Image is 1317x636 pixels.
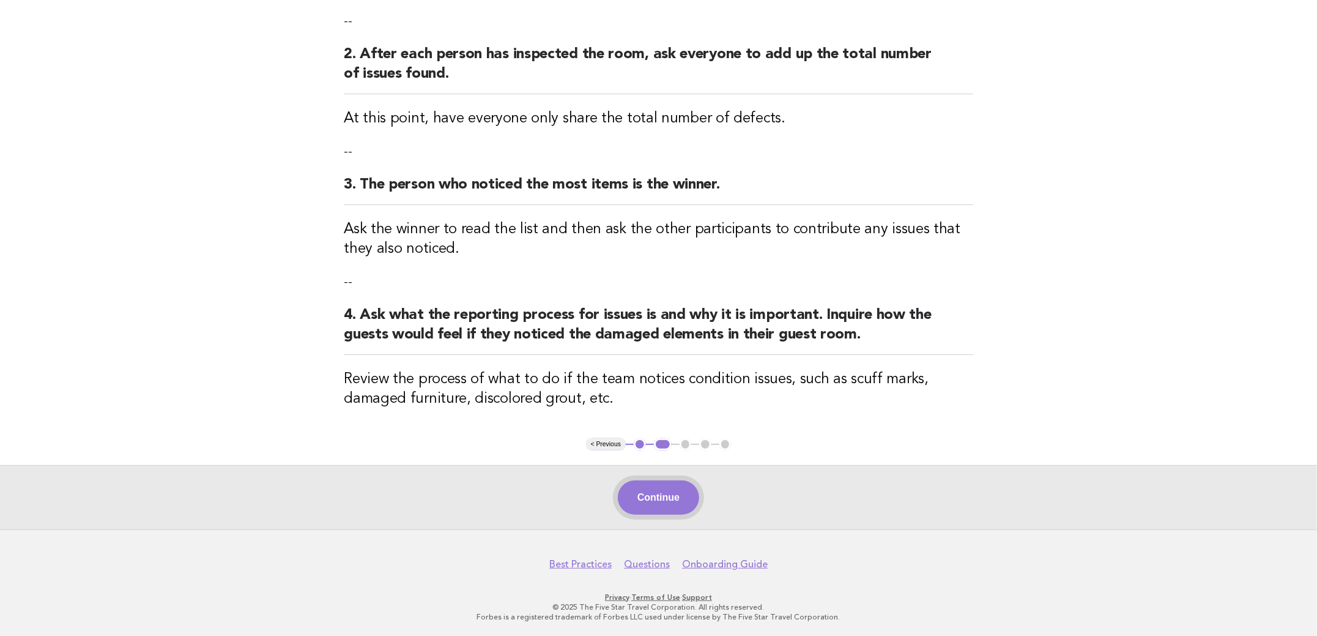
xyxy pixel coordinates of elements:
p: -- [344,143,973,160]
a: Onboarding Guide [682,558,768,571]
h3: Ask the winner to read the list and then ask the other participants to contribute any issues that... [344,220,973,259]
button: 1 [634,438,646,451]
button: Continue [618,481,699,515]
button: < Previous [586,438,626,451]
a: Privacy [605,593,629,602]
p: © 2025 The Five Star Travel Corporation. All rights reserved. [284,602,1033,612]
h2: 4. Ask what the reporting process for issues is and why it is important. Inquire how the guests w... [344,305,973,355]
a: Support [682,593,712,602]
p: · · [284,593,1033,602]
a: Best Practices [549,558,612,571]
a: Questions [624,558,670,571]
h3: At this point, have everyone only share the total number of defects. [344,109,973,129]
h2: 2. After each person has inspected the room, ask everyone to add up the total number of issues fo... [344,45,973,94]
button: 2 [654,438,672,451]
h2: 3. The person who noticed the most items is the winner. [344,175,973,205]
p: Forbes is a registered trademark of Forbes LLC used under license by The Five Star Travel Corpora... [284,612,1033,622]
p: -- [344,13,973,30]
h3: Review the process of what to do if the team notices condition issues, such as scuff marks, damag... [344,370,973,409]
a: Terms of Use [631,593,680,602]
p: -- [344,274,973,291]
